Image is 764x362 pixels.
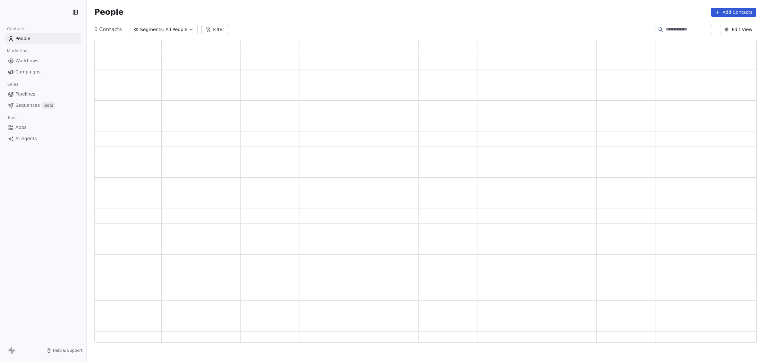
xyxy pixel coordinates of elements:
span: AI Agents [15,135,37,142]
span: All People [166,26,187,33]
span: People [15,35,30,42]
a: Help & Support [47,348,82,353]
span: Sequences [15,102,40,109]
span: Contacts [4,24,28,34]
span: 0 Contacts [94,26,122,33]
a: Campaigns [5,67,81,77]
span: People [94,7,123,17]
span: Sales [4,80,21,89]
span: Workflows [15,57,38,64]
span: Campaigns [15,69,40,75]
a: People [5,33,81,44]
a: Workflows [5,55,81,66]
span: Segments: [140,26,164,33]
button: Add Contacts [711,8,756,17]
button: Edit View [720,25,756,34]
span: Pipelines [15,91,35,97]
button: Filter [201,25,228,34]
a: AI Agents [5,133,81,144]
span: Tools [4,113,20,122]
a: SequencesBeta [5,100,81,111]
span: Apps [15,124,27,131]
span: Marketing [4,46,30,56]
span: Beta [42,102,55,109]
a: Pipelines [5,89,81,99]
span: Help & Support [53,348,82,353]
a: Apps [5,122,81,133]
